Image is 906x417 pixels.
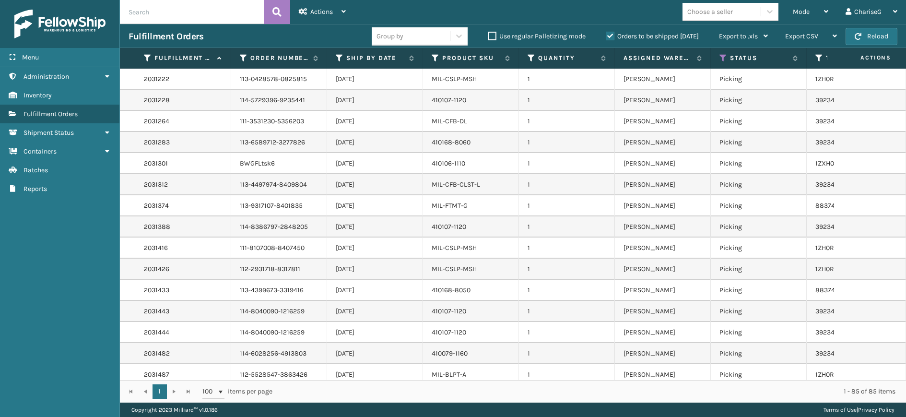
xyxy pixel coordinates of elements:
span: items per page [202,384,272,399]
label: Product SKU [442,54,500,62]
label: Quantity [538,54,596,62]
td: [PERSON_NAME] [615,90,711,111]
a: 392346702365 [815,223,861,231]
a: 410107-1120 [432,223,466,231]
a: 2031312 [144,180,168,190]
td: Picking [711,174,807,195]
td: BWGFLtsk6 [231,153,327,174]
td: 114-6028256-4913803 [231,343,327,364]
a: 2031426 [144,264,169,274]
a: 2031433 [144,286,169,295]
a: 1 [153,384,167,399]
a: 410168-8060 [432,138,471,146]
a: 2031482 [144,349,170,358]
td: Picking [711,111,807,132]
a: 1ZH0R7060324797839 [815,265,883,273]
div: Group by [377,31,403,41]
a: MIL-FTMT-G [432,202,468,210]
td: [PERSON_NAME] [615,343,711,364]
a: MIL-BLPT-A [432,370,466,379]
a: 1ZXH04500323544174 [815,159,882,167]
td: 114-5729396-9235441 [231,90,327,111]
a: 2031228 [144,95,170,105]
td: [DATE] [327,301,423,322]
td: [PERSON_NAME] [615,132,711,153]
td: [PERSON_NAME] [615,216,711,238]
span: Mode [793,8,810,16]
td: [PERSON_NAME] [615,238,711,259]
a: 2031264 [144,117,169,126]
td: 1 [519,90,615,111]
span: Export to .xls [719,32,758,40]
a: 392344847280 [815,138,862,146]
a: 392344670087 [815,117,861,125]
div: | [824,403,894,417]
h3: Fulfillment Orders [129,31,203,42]
td: [PERSON_NAME] [615,69,711,90]
a: 2031388 [144,222,170,232]
td: [DATE] [327,69,423,90]
td: [DATE] [327,343,423,364]
a: 410079-1160 [432,349,468,357]
td: [DATE] [327,238,423,259]
td: Picking [711,69,807,90]
td: 1 [519,111,615,132]
a: 2031416 [144,243,168,253]
td: [DATE] [327,280,423,301]
td: [PERSON_NAME] [615,153,711,174]
td: [PERSON_NAME] [615,364,711,385]
a: 2031487 [144,370,169,380]
a: 2031283 [144,138,170,147]
td: 113-6589712-3277826 [231,132,327,153]
td: Picking [711,153,807,174]
a: 1ZH0R7060305002286 [815,244,884,252]
td: [DATE] [327,132,423,153]
td: Picking [711,132,807,153]
td: Picking [711,301,807,322]
td: 114-8040090-1216259 [231,322,327,343]
td: Picking [711,343,807,364]
a: MIL-CFB-CLST-L [432,180,480,189]
td: [PERSON_NAME] [615,301,711,322]
span: Shipment Status [24,129,74,137]
td: 113-9317107-8401835 [231,195,327,216]
td: 1 [519,322,615,343]
span: Export CSV [785,32,818,40]
a: MIL-CFB-DL [432,117,467,125]
a: MIL-CSLP-MSH [432,75,477,83]
a: 410107-1120 [432,96,466,104]
span: Actions [830,50,897,66]
a: 410107-1120 [432,307,466,315]
td: 113-4399673-3319416 [231,280,327,301]
td: 1 [519,174,615,195]
td: 112-2931718-8317811 [231,259,327,280]
label: Tracking Number [826,54,884,62]
span: Menu [22,53,39,61]
td: [DATE] [327,259,423,280]
td: [DATE] [327,174,423,195]
span: Actions [310,8,333,16]
a: Privacy Policy [858,406,894,413]
td: 1 [519,343,615,364]
td: [PERSON_NAME] [615,280,711,301]
td: [DATE] [327,322,423,343]
td: [DATE] [327,364,423,385]
a: 392347396099 [815,307,861,315]
a: 1ZH0R7060318435231 [815,75,881,83]
td: 111-3531230-5356203 [231,111,327,132]
td: 1 [519,132,615,153]
div: 1 - 85 of 85 items [286,387,895,396]
a: 410107-1120 [432,328,466,336]
button: Reload [846,28,897,45]
label: Fulfillment Order Id [154,54,212,62]
a: 392347897103 [815,349,859,357]
p: Copyright 2023 Milliard™ v 1.0.186 [131,403,218,417]
label: Order Number [250,54,308,62]
a: 1ZH0R7060306014502 [815,370,882,379]
td: [PERSON_NAME] [615,259,711,280]
td: Picking [711,90,807,111]
td: 114-8040090-1216259 [231,301,327,322]
td: 114-8386797-2848205 [231,216,327,238]
td: Picking [711,259,807,280]
label: Status [730,54,788,62]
